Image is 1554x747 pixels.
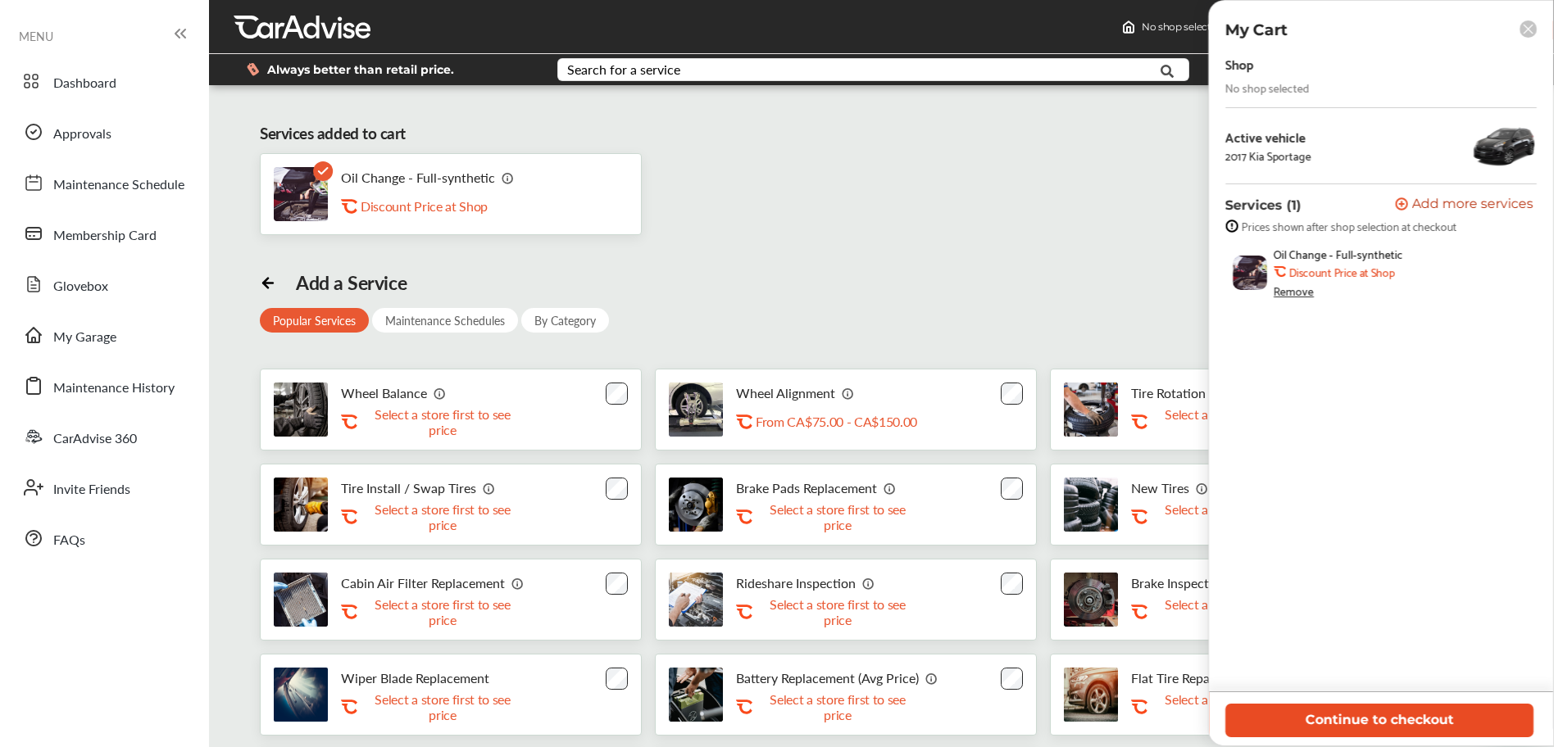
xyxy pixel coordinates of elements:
p: From CA$75.00 - CA$150.00 [756,414,917,429]
a: FAQs [15,517,193,559]
p: Services (1) [1225,197,1302,213]
img: tire-install-swap-tires-thumb.jpg [274,478,328,532]
p: Select a store first to see price [1151,596,1315,627]
p: Tire Rotation [1131,385,1206,401]
a: Maintenance Schedule [15,161,193,204]
div: Remove [1274,284,1314,297]
span: Always better than retail price. [267,64,454,75]
p: Wiper Blade Replacement [341,670,489,686]
button: Continue to checkout [1225,704,1534,737]
p: Select a store first to see price [361,501,525,532]
span: Add more services [1412,197,1534,213]
img: info_icon_vector.svg [925,672,938,685]
p: Select a store first to see price [361,691,525,722]
img: brake-inspection-thumb.jpg [1064,573,1118,627]
img: info_icon_vector.svg [511,577,525,590]
span: Glovebox [53,276,108,297]
img: oil-change-thumb.jpg [1233,256,1267,290]
span: Maintenance History [53,378,175,399]
p: Select a store first to see price [756,501,920,532]
p: New Tires [1131,480,1189,496]
img: rideshare-visual-inspection-thumb.jpg [669,573,723,627]
img: flat-tire-repair-thumb.jpg [1064,668,1118,722]
a: CarAdvise 360 [15,415,193,458]
span: Membership Card [53,225,157,247]
a: Approvals [15,111,193,153]
p: Select a store first to see price [1151,691,1315,722]
img: info_icon_vector.svg [884,482,897,495]
span: Dashboard [53,73,116,94]
p: Rideshare Inspection [736,575,856,591]
img: info-strock.ef5ea3fe.svg [1225,220,1238,233]
span: No shop selected [1142,20,1223,34]
p: My Cart [1225,20,1288,39]
img: new-tires-thumb.jpg [1064,478,1118,532]
img: wheel-alignment-thumb.jpg [669,383,723,437]
p: Cabin Air Filter Replacement [341,575,505,591]
img: info_icon_vector.svg [483,482,496,495]
span: CarAdvise 360 [53,428,137,450]
img: battery-replacement-thumb.jpg [669,668,723,722]
p: Select a store first to see price [756,691,920,722]
b: Discount Price at Shop [1289,265,1394,278]
p: Select a store first to see price [1151,406,1315,437]
img: cabin-air-filter-replacement-thumb.jpg [274,573,328,627]
img: info_icon_vector.svg [1196,482,1209,495]
span: MENU [19,29,53,43]
img: oil-change-thumb.jpg [274,167,328,221]
span: Invite Friends [53,479,130,500]
div: Search for a service [567,63,680,76]
a: My Garage [15,314,193,356]
p: Select a store first to see price [361,406,525,437]
p: Oil Change - Full-synthetic [341,170,495,185]
img: thumb_Wipers.jpg [274,668,328,722]
img: tire-wheel-balance-thumb.jpg [274,383,328,437]
div: Maintenance Schedules [372,308,518,333]
p: Select a store first to see price [361,596,525,627]
button: Add more services [1395,197,1534,213]
p: Select a store first to see price [1151,501,1315,532]
div: 2017 Kia Sportage [1225,149,1311,162]
a: Maintenance History [15,364,193,407]
p: Brake Inspection [1131,575,1227,591]
p: Select a store first to see price [756,596,920,627]
p: Flat Tire Repair [1131,670,1218,686]
a: Glovebox [15,263,193,306]
div: Popular Services [260,308,369,333]
div: By Category [521,308,609,333]
img: info_icon_vector.svg [434,387,447,400]
p: Battery Replacement (Avg Price) [736,670,919,686]
span: Approvals [53,124,111,145]
span: Oil Change - Full-synthetic [1274,247,1403,260]
div: Shop [1225,52,1254,75]
div: Services added to cart [260,122,406,145]
p: Wheel Alignment [736,385,835,401]
img: info_icon_vector.svg [502,171,515,184]
div: Discount Price at Shop [361,198,525,214]
div: Add a Service [296,271,407,294]
a: Invite Friends [15,466,193,509]
span: My Garage [53,327,116,348]
a: Dashboard [15,60,193,102]
p: Tire Install / Swap Tires [341,480,476,496]
p: Brake Pads Replacement [736,480,877,496]
div: Active vehicle [1225,129,1311,144]
p: Wheel Balance [341,385,427,401]
span: Prices shown after shop selection at checkout [1242,220,1456,233]
div: No shop selected [1225,81,1310,94]
span: FAQs [53,530,85,551]
img: tire-rotation-thumb.jpg [1064,383,1118,437]
a: Membership Card [15,212,193,255]
img: brake-pads-replacement-thumb.jpg [669,478,723,532]
img: header-home-logo.8d720a4f.svg [1122,20,1135,34]
img: dollor_label_vector.a70140d1.svg [247,62,259,76]
img: info_icon_vector.svg [842,387,855,400]
span: Maintenance Schedule [53,174,184,196]
img: 11151_st0640_046.jpg [1471,121,1537,170]
img: info_icon_vector.svg [862,577,875,590]
a: Add more services [1395,197,1537,213]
